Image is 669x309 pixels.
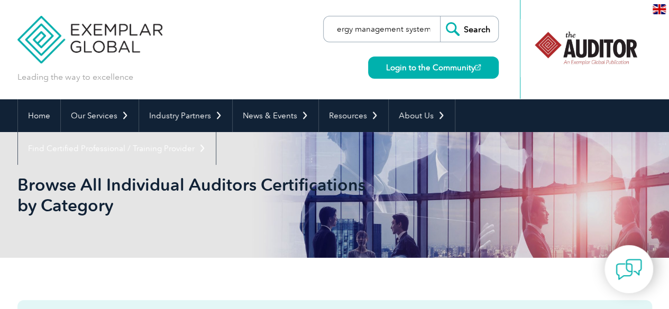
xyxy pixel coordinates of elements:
img: contact-chat.png [616,256,642,283]
a: Our Services [61,99,139,132]
a: News & Events [233,99,318,132]
a: Home [18,99,60,132]
h1: Browse All Individual Auditors Certifications by Category [17,174,424,216]
a: About Us [389,99,455,132]
a: Resources [319,99,388,132]
img: en [653,4,666,14]
a: Find Certified Professional / Training Provider [18,132,216,165]
img: open_square.png [475,64,481,70]
p: Leading the way to excellence [17,71,133,83]
input: Search [440,16,498,42]
a: Login to the Community [368,57,499,79]
a: Industry Partners [139,99,232,132]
